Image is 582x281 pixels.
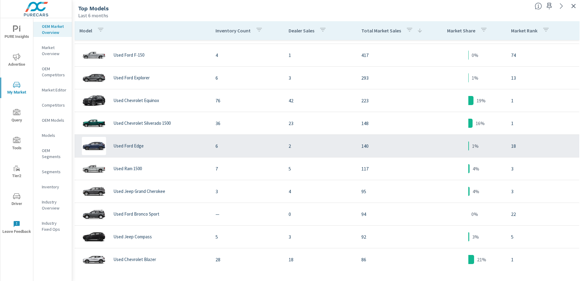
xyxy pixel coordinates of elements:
[216,256,279,263] p: 28
[511,74,574,81] p: 13
[216,142,279,150] p: 6
[82,69,106,87] img: glamour
[569,1,578,11] button: Exit Fullscreen
[82,114,106,132] img: glamour
[289,97,352,104] p: 42
[473,165,479,172] p: 4%
[361,28,401,34] p: Total Market Sales
[113,75,150,81] p: Used Ford Explorer
[2,81,31,96] span: My Market
[2,220,31,235] span: Leave Feedback
[2,137,31,152] span: Tools
[42,199,67,211] p: Industry Overview
[557,1,566,11] a: See more details in report
[42,87,67,93] p: Market Editor
[82,137,106,155] img: glamour
[113,166,142,171] p: Used Ram 1500
[289,210,352,218] p: 0
[216,74,279,81] p: 6
[33,131,72,140] div: Models
[42,220,67,232] p: Industry Fixed Ops
[361,120,426,127] p: 148
[289,28,314,34] p: Dealer Sales
[361,97,426,104] p: 223
[289,256,352,263] p: 18
[472,74,478,81] p: 1%
[216,165,279,172] p: 7
[535,2,542,10] span: Find the biggest opportunities within your model lineup nationwide. [Source: Market registration ...
[42,23,67,35] p: OEM Market Overview
[82,205,106,223] img: glamour
[33,116,72,125] div: OEM Models
[511,51,574,59] p: 74
[113,211,159,217] p: Used Ford Bronco Sport
[42,132,67,138] p: Models
[2,53,31,68] span: Advertise
[82,228,106,246] img: glamour
[477,256,486,263] p: 21%
[511,210,574,218] p: 22
[82,250,106,269] img: glamour
[361,188,426,195] p: 95
[42,102,67,108] p: Competitors
[33,167,72,176] div: Segments
[82,160,106,178] img: glamour
[42,147,67,160] p: OEM Segments
[216,233,279,240] p: 5
[289,165,352,172] p: 5
[33,22,72,37] div: OEM Market Overview
[42,169,67,175] p: Segments
[361,256,426,263] p: 86
[33,64,72,79] div: OEM Competitors
[472,51,478,59] p: 0%
[289,188,352,195] p: 4
[42,117,67,123] p: OEM Models
[113,121,171,126] p: Used Chevrolet Silverado 1500
[361,165,426,172] p: 117
[289,233,352,240] p: 3
[289,142,352,150] p: 2
[42,184,67,190] p: Inventory
[78,5,109,12] h5: Top Models
[0,18,33,241] div: nav menu
[113,257,156,262] p: Used Chevrolet Blazer
[471,210,478,218] p: 0%
[33,43,72,58] div: Market Overview
[447,28,475,34] p: Market Share
[511,120,574,127] p: 1
[511,188,574,195] p: 3
[78,12,108,19] p: Last 6 months
[2,193,31,207] span: Driver
[511,256,574,263] p: 1
[216,120,279,127] p: 36
[79,28,92,34] p: Model
[42,45,67,57] p: Market Overview
[216,97,279,104] p: 76
[361,233,426,240] p: 92
[33,182,72,191] div: Inventory
[289,74,352,81] p: 3
[472,142,479,150] p: 1%
[216,188,279,195] p: 3
[361,142,426,150] p: 140
[82,91,106,110] img: glamour
[289,120,352,127] p: 23
[33,85,72,94] div: Market Editor
[2,109,31,124] span: Query
[82,46,106,64] img: glamour
[361,210,426,218] p: 94
[477,97,486,104] p: 19%
[473,188,479,195] p: 4%
[511,165,574,172] p: 3
[216,210,279,218] p: —
[361,74,426,81] p: 293
[511,97,574,104] p: 1
[2,165,31,180] span: Tier2
[33,101,72,110] div: Competitors
[42,66,67,78] p: OEM Competitors
[113,189,165,194] p: Used Jeep Grand Cherokee
[511,142,574,150] p: 18
[113,143,144,149] p: Used Ford Edge
[113,234,152,240] p: Used Jeep Compass
[544,1,554,11] span: Save this to your personalized report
